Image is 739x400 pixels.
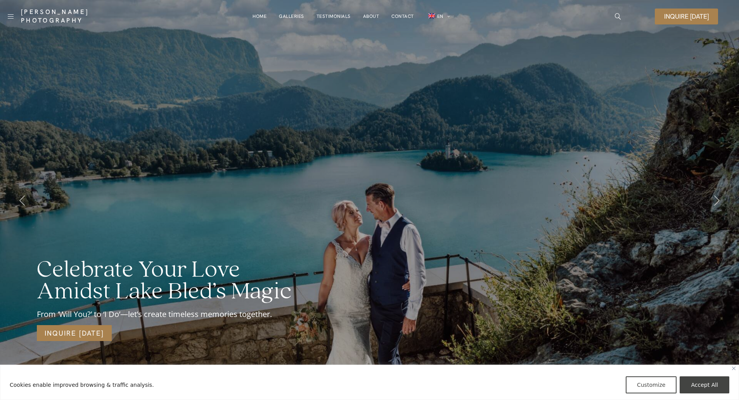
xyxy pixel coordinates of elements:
[437,13,443,19] span: EN
[317,9,351,24] a: Testimonials
[279,9,304,24] a: Galleries
[37,260,318,303] h2: Celebrate Your Love Amidst Lake Bled’s Magic
[611,9,625,23] a: icon-magnifying-glass34
[37,325,112,341] a: Inquire [DATE]
[37,309,318,320] div: From ‘Will You?’ to ‘I Do’—let’s create timeless memories together.
[428,14,435,18] img: EN
[21,8,146,25] a: [PERSON_NAME] Photography
[253,9,267,24] a: Home
[626,376,677,393] button: Customize
[363,9,379,24] a: About
[391,9,414,24] a: Contact
[655,9,718,24] a: Inquire [DATE]
[680,376,729,393] button: Accept All
[664,13,709,20] span: Inquire [DATE]
[426,9,450,24] a: en_GBEN
[732,367,736,370] img: Close
[10,380,154,390] p: Cookies enable improved browsing & traffic analysis.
